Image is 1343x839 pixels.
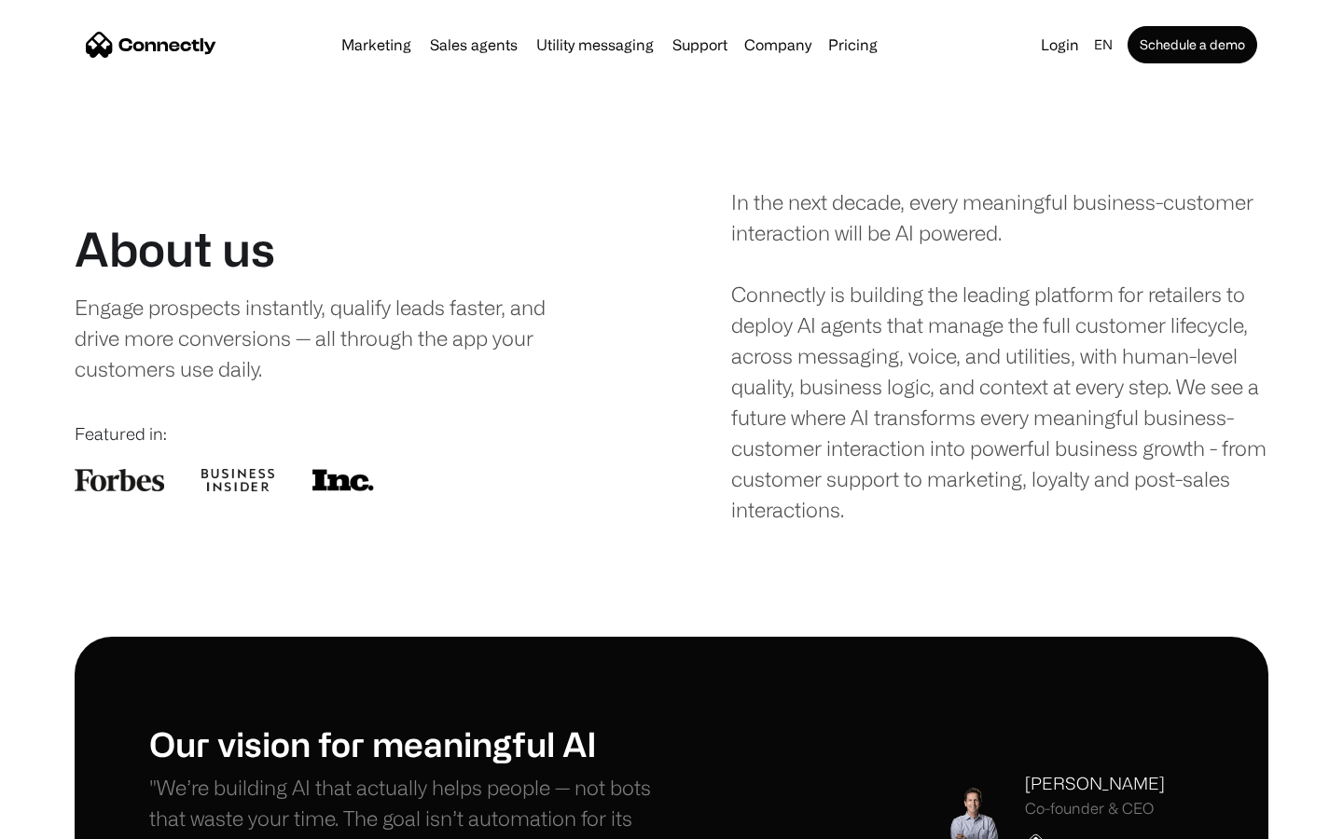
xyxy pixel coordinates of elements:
div: Engage prospects instantly, qualify leads faster, and drive more conversions — all through the ap... [75,292,585,384]
a: Support [665,37,735,52]
div: In the next decade, every meaningful business-customer interaction will be AI powered. Connectly ... [731,186,1268,525]
a: Utility messaging [529,37,661,52]
div: Company [744,32,811,58]
h1: About us [75,221,275,277]
div: en [1094,32,1113,58]
a: Marketing [334,37,419,52]
div: [PERSON_NAME] [1025,771,1165,796]
a: Schedule a demo [1128,26,1257,63]
ul: Language list [37,806,112,832]
a: Sales agents [422,37,525,52]
div: Co-founder & CEO [1025,800,1165,818]
a: Pricing [821,37,885,52]
a: Login [1033,32,1087,58]
aside: Language selected: English [19,805,112,832]
div: Featured in: [75,421,612,447]
h1: Our vision for meaningful AI [149,723,671,763]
